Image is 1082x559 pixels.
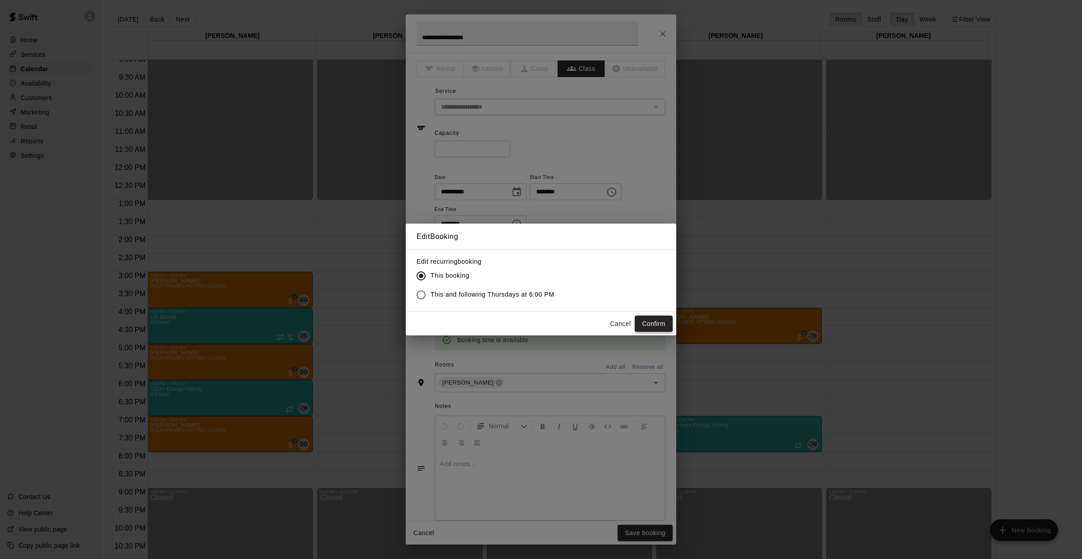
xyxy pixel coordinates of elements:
[606,316,635,332] button: Cancel
[417,257,562,266] label: Edit recurring booking
[635,316,673,332] button: Confirm
[431,271,469,280] span: This booking
[431,290,555,299] span: This and following Thursdays at 6:00 PM
[406,224,676,250] h2: Edit Booking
